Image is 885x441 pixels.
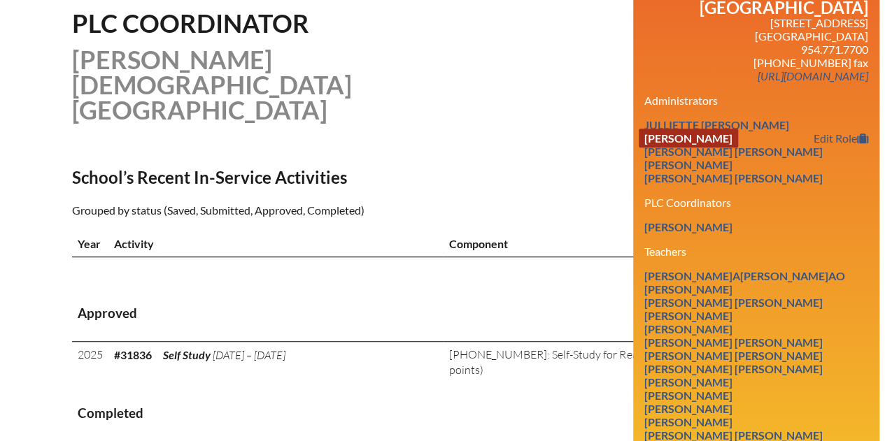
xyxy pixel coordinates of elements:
th: Activity [108,231,444,257]
a: [URL][DOMAIN_NAME] [752,66,874,85]
a: [PERSON_NAME] [639,280,738,298]
a: [PERSON_NAME] [PERSON_NAME] [639,333,828,352]
a: [PERSON_NAME] [639,129,738,147]
a: [PERSON_NAME] [639,155,738,174]
h2: School’s Recent In-Service Activities [72,167,565,187]
a: [PERSON_NAME] [PERSON_NAME] [PERSON_NAME] [639,359,874,391]
a: [PERSON_NAME] [PERSON_NAME] [639,168,828,187]
a: Edit Role [808,129,874,147]
a: [PERSON_NAME] [639,217,738,236]
a: [PERSON_NAME] [639,412,738,431]
a: [PERSON_NAME] [PERSON_NAME] [639,346,828,365]
a: [PERSON_NAME] [639,319,738,338]
b: #31836 [114,348,152,361]
span: [PERSON_NAME][DEMOGRAPHIC_DATA][GEOGRAPHIC_DATA] [72,44,352,125]
a: [PERSON_NAME] [PERSON_NAME] [639,142,828,161]
span: [PHONE_NUMBER]: Self-Study for Reaccreditation [449,347,695,361]
a: [PERSON_NAME] [639,386,738,405]
th: Year [72,231,108,257]
h3: Completed [78,405,808,422]
a: Julliette [PERSON_NAME] [639,115,795,134]
h3: Approved [78,305,808,322]
span: Self Study [163,348,211,361]
h3: Teachers [644,245,868,258]
span: [DATE] – [DATE] [213,348,285,362]
a: [PERSON_NAME]a[PERSON_NAME]ao [639,266,851,285]
p: [STREET_ADDRESS] [GEOGRAPHIC_DATA] 954.771.7700 [PHONE_NUMBER] fax [644,16,868,82]
td: 2025 [72,342,108,386]
p: Grouped by status (Saved, Submitted, Approved, Completed) [72,201,565,219]
th: Component [444,231,725,257]
h3: PLC Coordinators [644,196,868,209]
a: [PERSON_NAME] [PERSON_NAME] [639,293,828,312]
span: PLC Coordinator [72,8,309,38]
a: [PERSON_NAME] [639,306,738,325]
a: [PERSON_NAME] [639,399,738,418]
h3: Administrators [644,94,868,107]
td: (60 points) [444,342,725,386]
